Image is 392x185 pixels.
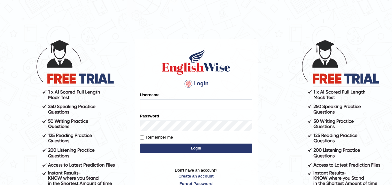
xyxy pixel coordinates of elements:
a: Create an account [140,173,252,179]
button: Login [140,144,252,153]
label: Username [140,92,160,98]
label: Password [140,113,159,119]
input: Remember me [140,135,144,140]
label: Remember me [140,134,173,140]
h4: Login [140,79,252,89]
img: Logo of English Wise sign in for intelligent practice with AI [161,48,232,76]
